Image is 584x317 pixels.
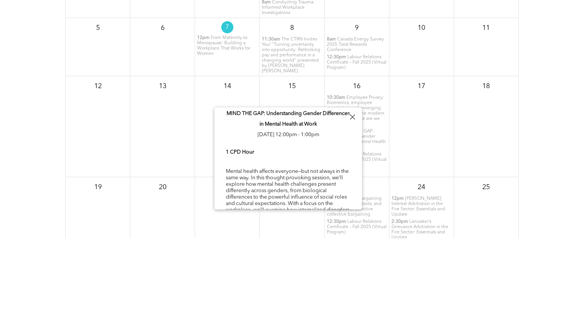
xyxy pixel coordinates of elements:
p: 6 [156,21,169,35]
span: 12:30pm [327,219,346,224]
span: 12pm [197,35,210,40]
span: Canada Energy Survey 2025 Total Rewards Conference [327,37,384,52]
span: From Maternity to Menopause: Building a Workplace That Works for Women [197,36,250,56]
span: 12:30pm [327,54,346,60]
span: [DATE] 12:00pm - 1:00pm [258,132,319,137]
b: 1 CPD Hour [226,149,254,155]
p: 15 [285,79,299,93]
span: MIND THE GAP: Understanding Gender Differences in Mental Health at Work [227,111,350,127]
span: 8am [327,37,336,42]
p: 8 [285,21,299,35]
p: 10 [415,21,428,35]
span: 11:30am [262,37,280,42]
p: 16 [350,79,363,93]
p: 17 [415,79,428,93]
span: Labour Relations Certificate – Fall 2025 (Virtual Program) [327,219,387,235]
p: 9 [350,21,363,35]
p: 12 [91,79,105,93]
p: 24 [415,180,428,194]
span: The CTRN Invites You! "Turning uncertainty into opportunity: Rethinking pay and performance in a ... [262,37,320,73]
div: Mental health affects everyone—but not always in the same way. In this thought-provoking session,... [226,148,351,304]
p: 13 [156,79,169,93]
p: 25 [479,180,493,194]
span: [PERSON_NAME] Interest Arbitration in the Fire Sector: Essentials and Update [391,196,445,217]
span: 12pm [391,196,404,201]
span: 2:30pm [391,219,408,224]
p: 19 [91,180,105,194]
span: Lancaster’s Grievance Arbitration in the Fire Sector: Essentials and Update [391,219,448,240]
p: 11 [479,21,493,35]
span: Employee Privacy: Biometrics, employee monitoring and emerging technologies in the modern workpla... [327,95,384,126]
p: 20 [156,180,169,194]
span: 10:30am [327,95,345,100]
p: 7 [221,21,233,33]
p: 18 [479,79,493,93]
span: Labour Relations Certificate – Fall 2025 (Virtual Program) [327,55,387,70]
p: 5 [91,21,105,35]
p: 14 [221,79,234,93]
